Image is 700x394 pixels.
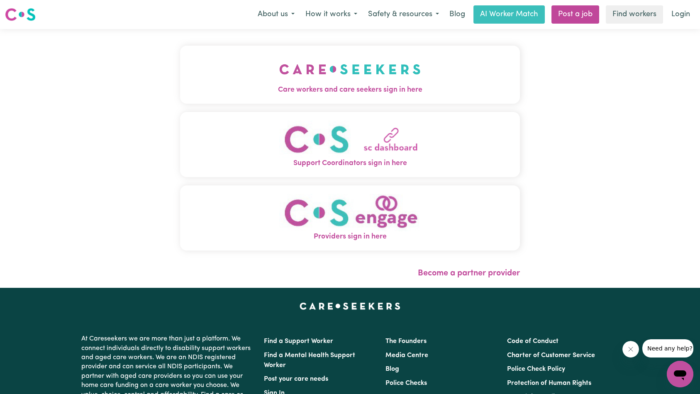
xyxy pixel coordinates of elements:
[507,380,591,387] a: Protection of Human Rights
[264,352,355,369] a: Find a Mental Health Support Worker
[252,6,300,23] button: About us
[666,5,695,24] a: Login
[385,366,399,372] a: Blog
[5,5,36,24] a: Careseekers logo
[473,5,545,24] a: AI Worker Match
[507,338,559,345] a: Code of Conduct
[363,6,444,23] button: Safety & resources
[551,5,599,24] a: Post a job
[418,269,520,277] a: Become a partner provider
[300,6,363,23] button: How it works
[642,339,693,358] iframe: Message from company
[180,85,520,95] span: Care workers and care seekers sign in here
[264,338,333,345] a: Find a Support Worker
[444,5,470,24] a: Blog
[385,380,427,387] a: Police Checks
[300,303,400,309] a: Careseekers home page
[180,46,520,104] button: Care workers and care seekers sign in here
[5,7,36,22] img: Careseekers logo
[667,361,693,387] iframe: Button to launch messaging window
[180,231,520,242] span: Providers sign in here
[507,366,565,372] a: Police Check Policy
[264,376,328,382] a: Post your care needs
[385,352,428,359] a: Media Centre
[622,341,639,358] iframe: Close message
[180,158,520,169] span: Support Coordinators sign in here
[180,112,520,177] button: Support Coordinators sign in here
[385,338,427,345] a: The Founders
[180,185,520,251] button: Providers sign in here
[606,5,663,24] a: Find workers
[507,352,595,359] a: Charter of Customer Service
